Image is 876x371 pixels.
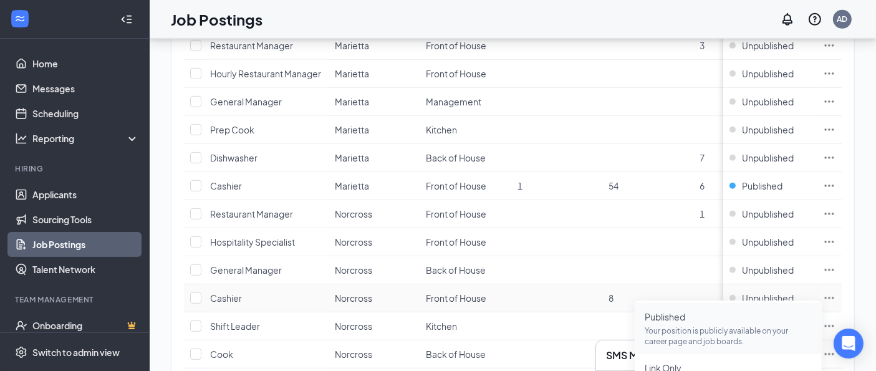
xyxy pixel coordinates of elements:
td: Norcross [329,284,420,312]
span: Unpublished [742,95,794,108]
span: Front of House [426,40,486,51]
svg: Collapse [120,13,133,26]
td: Marietta [329,144,420,172]
span: Front of House [426,208,486,219]
span: Restaurant Manager [210,208,293,219]
span: 8 [609,292,614,304]
svg: Ellipses [823,264,835,276]
span: Back of House [426,264,486,276]
span: Prep Cook [210,124,254,135]
span: Norcross [335,264,372,276]
svg: Ellipses [823,292,835,304]
span: 3 [700,40,705,51]
svg: QuestionInfo [807,12,822,27]
span: Published [742,180,782,192]
span: General Manager [210,264,282,276]
span: Norcross [335,236,372,248]
span: Marietta [335,180,369,191]
span: Unpublished [742,264,794,276]
span: 6 [700,180,705,191]
span: Unpublished [742,236,794,248]
a: Messages [32,76,139,101]
span: 1 [700,208,705,219]
a: OnboardingCrown [32,313,139,338]
span: Hourly Restaurant Manager [210,68,321,79]
td: Norcross [329,256,420,284]
span: 54 [609,180,618,191]
td: Front of House [420,228,511,256]
td: Norcross [329,312,420,340]
a: Sourcing Tools [32,207,139,232]
div: Open Intercom Messenger [834,329,864,359]
span: Front of House [426,292,486,304]
td: Marietta [329,60,420,88]
span: General Manager [210,96,282,107]
span: Front of House [426,180,486,191]
a: Job Postings [32,232,139,257]
span: Norcross [335,349,372,360]
span: Unpublished [742,39,794,52]
td: Marietta [329,88,420,116]
h1: Job Postings [171,9,262,30]
td: Norcross [329,200,420,228]
span: Norcross [335,208,372,219]
svg: Ellipses [823,180,835,192]
svg: Ellipses [823,95,835,108]
div: Hiring [15,163,137,174]
svg: Ellipses [823,208,835,220]
td: Kitchen [420,116,511,144]
svg: Ellipses [823,39,835,52]
span: Hospitality Specialist [210,236,295,248]
span: Marietta [335,124,369,135]
span: Cashier [210,180,242,191]
svg: Settings [15,346,27,359]
span: Front of House [426,68,486,79]
span: 7 [700,152,705,163]
td: Marietta [329,172,420,200]
td: Marietta [329,116,420,144]
a: Talent Network [32,257,139,282]
svg: Ellipses [823,320,835,332]
td: Front of House [420,60,511,88]
a: Scheduling [32,101,139,126]
td: Back of House [420,340,511,369]
span: Back of House [426,349,486,360]
div: Reporting [32,132,140,145]
td: Kitchen [420,312,511,340]
a: Home [32,51,139,76]
a: Applicants [32,182,139,207]
td: Front of House [420,284,511,312]
td: Front of House [420,200,511,228]
td: Front of House [420,32,511,60]
td: Back of House [420,256,511,284]
span: Dishwasher [210,152,258,163]
svg: Analysis [15,132,27,145]
div: AD [837,14,848,24]
span: Norcross [335,320,372,332]
span: Management [426,96,481,107]
span: 1 [517,180,522,191]
svg: Ellipses [823,236,835,248]
span: Kitchen [426,124,457,135]
h3: SMS Messages [606,349,677,362]
span: Marietta [335,40,369,51]
span: Norcross [335,292,372,304]
span: Marietta [335,96,369,107]
div: Team Management [15,294,137,305]
td: Marietta [329,32,420,60]
span: Kitchen [426,320,457,332]
span: Unpublished [742,152,794,164]
td: Back of House [420,144,511,172]
td: Norcross [329,228,420,256]
span: Cashier [210,292,242,304]
span: Unpublished [742,67,794,80]
div: Switch to admin view [32,346,120,359]
svg: Notifications [780,12,795,27]
span: Shift Leader [210,320,260,332]
span: Front of House [426,236,486,248]
span: Unpublished [742,123,794,136]
svg: Ellipses [823,152,835,164]
p: Your position is publicly available on your career page and job boards. [645,325,812,347]
span: Unpublished [742,208,794,220]
td: Norcross [329,340,420,369]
